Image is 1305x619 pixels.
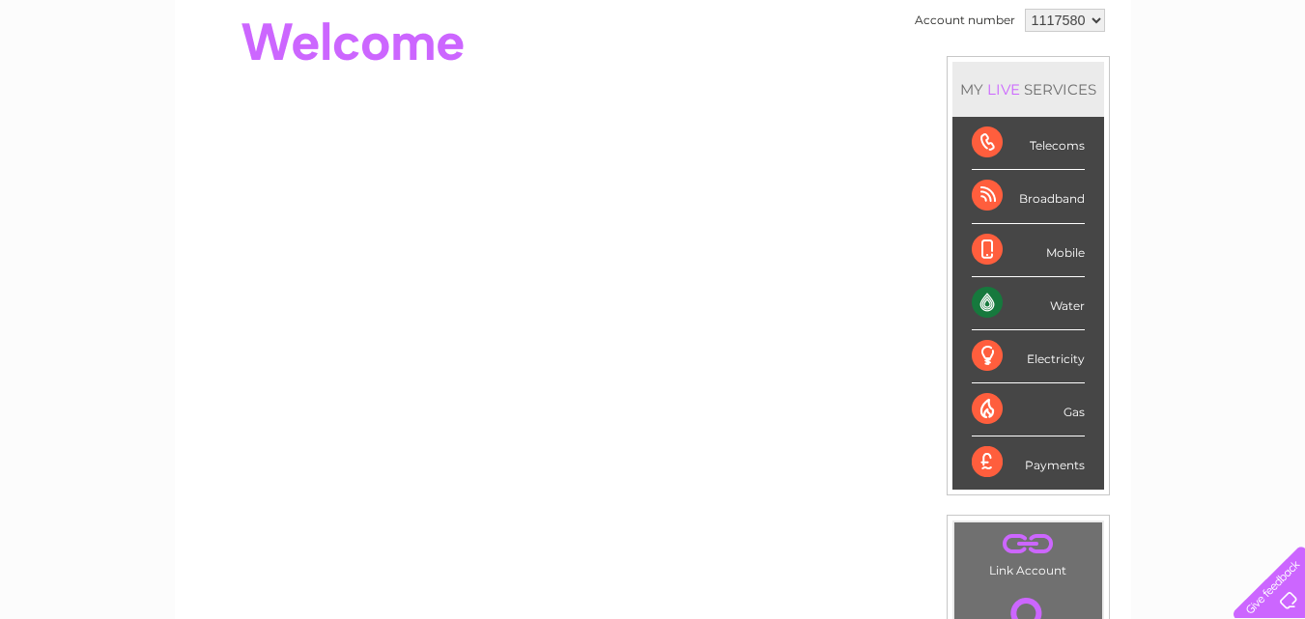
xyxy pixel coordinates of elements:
a: . [959,527,1097,561]
div: MY SERVICES [952,62,1104,117]
a: Log out [1241,82,1287,97]
div: Broadband [972,170,1085,223]
a: Blog [1137,82,1165,97]
a: Water [965,82,1002,97]
a: Contact [1177,82,1224,97]
td: Link Account [953,521,1103,582]
div: Electricity [972,330,1085,383]
div: Payments [972,436,1085,489]
a: 0333 014 3131 [941,10,1074,34]
div: LIVE [983,80,1024,98]
img: logo.png [45,50,144,109]
div: Telecoms [972,117,1085,170]
div: Mobile [972,224,1085,277]
td: Account number [910,4,1020,37]
div: Gas [972,383,1085,436]
a: Telecoms [1067,82,1125,97]
div: Water [972,277,1085,330]
div: Clear Business is a trading name of Verastar Limited (registered in [GEOGRAPHIC_DATA] No. 3667643... [197,11,1110,94]
a: Energy [1013,82,1056,97]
